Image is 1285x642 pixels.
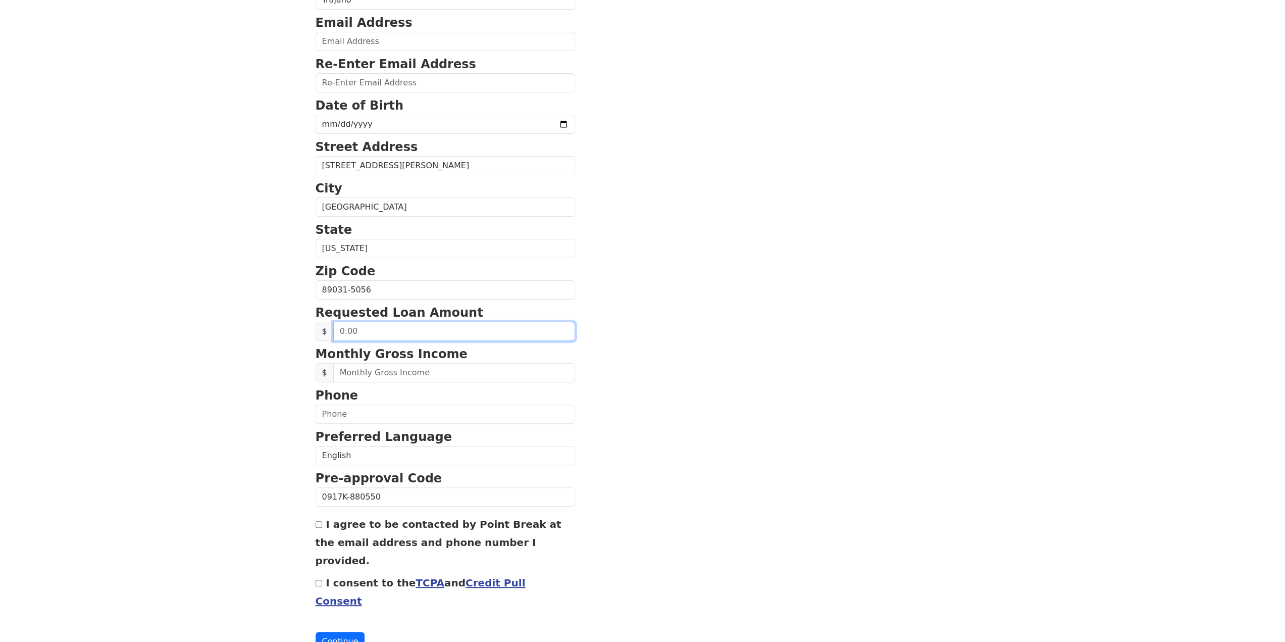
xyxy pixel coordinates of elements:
strong: Preferred Language [316,430,452,444]
strong: Street Address [316,140,418,154]
input: Zip Code [316,280,575,300]
label: I consent to the and [316,577,526,607]
input: Street Address [316,156,575,175]
strong: Pre-approval Code [316,471,442,485]
input: Email Address [316,32,575,51]
strong: Email Address [316,16,413,30]
strong: Zip Code [316,264,376,278]
input: Pre-approval Code [316,487,575,507]
input: Monthly Gross Income [333,363,575,382]
input: Phone [316,405,575,424]
input: 0.00 [333,322,575,341]
strong: City [316,181,342,195]
p: Monthly Gross Income [316,345,575,363]
strong: Re-Enter Email Address [316,57,476,71]
strong: State [316,223,352,237]
label: I agree to be contacted by Point Break at the email address and phone number I provided. [316,518,561,567]
span: $ [316,363,334,382]
input: City [316,197,575,217]
a: TCPA [416,577,444,589]
strong: Phone [316,388,358,403]
strong: Date of Birth [316,98,403,113]
input: Re-Enter Email Address [316,73,575,92]
span: $ [316,322,334,341]
strong: Requested Loan Amount [316,306,483,320]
